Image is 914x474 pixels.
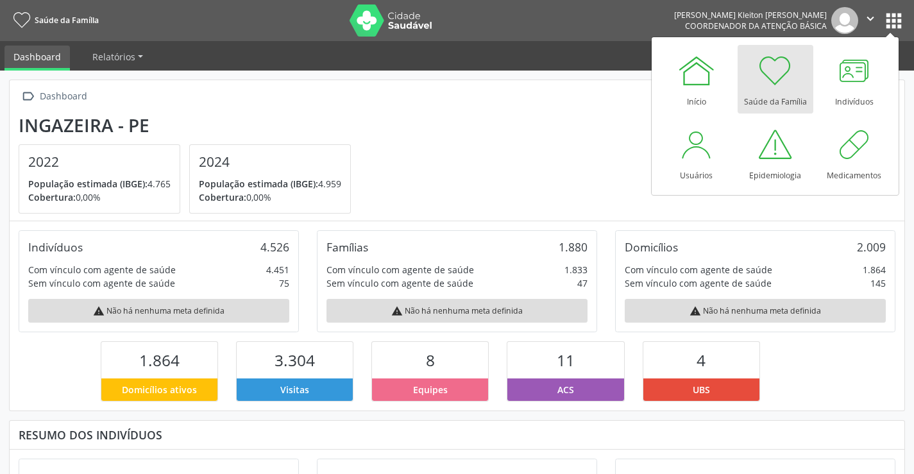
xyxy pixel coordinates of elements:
span: Equipes [413,383,448,396]
div: 1.833 [564,263,588,276]
span: 4 [697,350,706,371]
div: Com vínculo com agente de saúde [326,263,474,276]
span: Domicílios ativos [122,383,197,396]
a: Indivíduos [817,45,892,114]
span: Cobertura: [199,191,246,203]
div: Sem vínculo com agente de saúde [625,276,772,290]
a: Epidemiologia [738,119,813,187]
a: Relatórios [83,46,152,68]
span: Coordenador da Atenção Básica [685,21,827,31]
i: warning [93,305,105,317]
h4: 2022 [28,154,171,170]
a: Saúde da Família [738,45,813,114]
div: Famílias [326,240,368,254]
span: ACS [557,383,574,396]
span: Visitas [280,383,309,396]
div: 145 [870,276,886,290]
button:  [858,7,883,34]
a: Saúde da Família [9,10,99,31]
span: 3.304 [275,350,315,371]
div: 1.880 [559,240,588,254]
span: População estimada (IBGE): [199,178,318,190]
i: warning [690,305,701,317]
span: Saúde da Família [35,15,99,26]
p: 0,00% [28,190,171,204]
div: Com vínculo com agente de saúde [625,263,772,276]
button: apps [883,10,905,32]
div: 4.451 [266,263,289,276]
div: Dashboard [37,87,89,106]
div: Ingazeira - PE [19,115,360,136]
div: Resumo dos indivíduos [19,428,895,442]
div: 47 [577,276,588,290]
div: Domicílios [625,240,678,254]
a: Usuários [659,119,734,187]
div: 75 [279,276,289,290]
p: 4.959 [199,177,341,190]
div: Não há nenhuma meta definida [625,299,886,323]
i: warning [391,305,403,317]
p: 0,00% [199,190,341,204]
img: img [831,7,858,34]
p: 4.765 [28,177,171,190]
div: 4.526 [260,240,289,254]
span: 11 [557,350,575,371]
div: Com vínculo com agente de saúde [28,263,176,276]
a:  Dashboard [19,87,89,106]
div: 2.009 [857,240,886,254]
div: Sem vínculo com agente de saúde [326,276,473,290]
i:  [863,12,877,26]
div: Indivíduos [28,240,83,254]
div: Não há nenhuma meta definida [326,299,588,323]
div: [PERSON_NAME] Kleiton [PERSON_NAME] [674,10,827,21]
a: Início [659,45,734,114]
div: 1.864 [863,263,886,276]
i:  [19,87,37,106]
span: Relatórios [92,51,135,63]
span: 8 [426,350,435,371]
span: UBS [693,383,710,396]
span: Cobertura: [28,191,76,203]
span: População estimada (IBGE): [28,178,148,190]
div: Sem vínculo com agente de saúde [28,276,175,290]
div: Não há nenhuma meta definida [28,299,289,323]
span: 1.864 [139,350,180,371]
a: Dashboard [4,46,70,71]
h4: 2024 [199,154,341,170]
a: Medicamentos [817,119,892,187]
